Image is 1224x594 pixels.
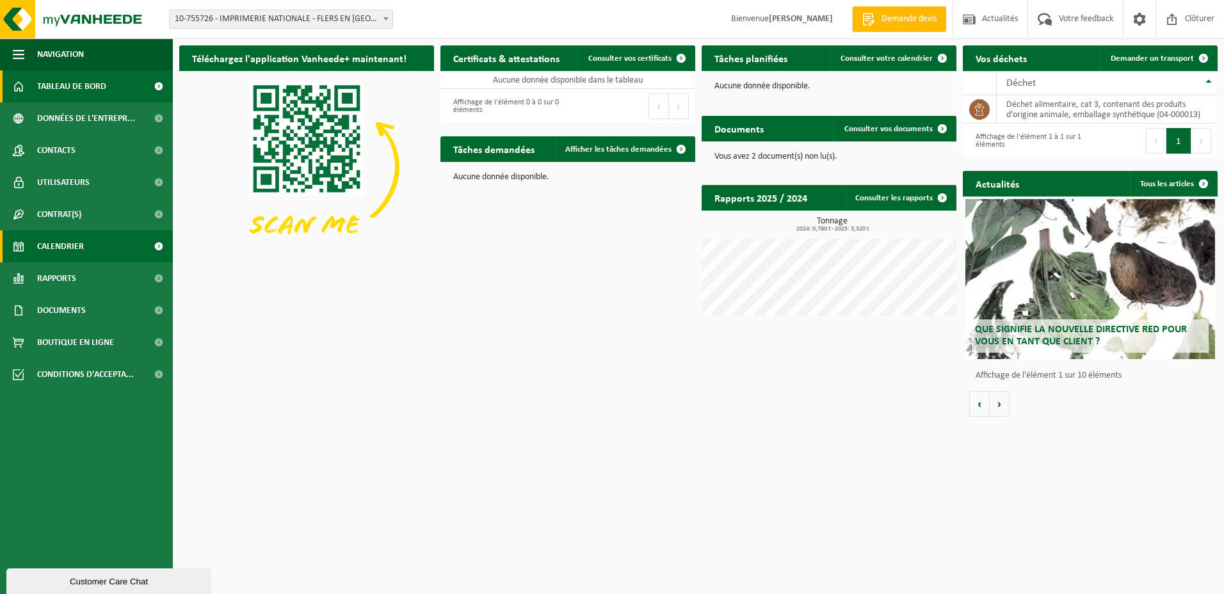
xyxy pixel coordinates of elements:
[975,325,1187,347] span: Que signifie la nouvelle directive RED pour vous en tant que client ?
[170,10,392,28] span: 10-755726 - IMPRIMERIE NATIONALE - FLERS EN ESCREBIEUX
[702,116,777,141] h2: Documents
[708,217,956,232] h3: Tonnage
[702,185,820,210] h2: Rapports 2025 / 2024
[588,54,672,63] span: Consulter vos certificats
[841,54,933,63] span: Consulter votre calendrier
[440,45,572,70] h2: Certificats & attestations
[37,262,76,294] span: Rapports
[844,125,933,133] span: Consulter vos documents
[1111,54,1194,63] span: Demander un transport
[878,13,940,26] span: Demande devis
[578,45,694,71] a: Consulter vos certificats
[834,116,955,141] a: Consulter vos documents
[440,136,547,161] h2: Tâches demandées
[969,127,1084,155] div: Affichage de l'élément 1 à 1 sur 1 éléments
[990,391,1010,417] button: Volgende
[1006,78,1036,88] span: Déchet
[1146,128,1166,154] button: Previous
[714,152,944,161] p: Vous avez 2 document(s) non lu(s).
[169,10,393,29] span: 10-755726 - IMPRIMERIE NATIONALE - FLERS EN ESCREBIEUX
[565,145,672,154] span: Afficher les tâches demandées
[37,102,135,134] span: Données de l'entrepr...
[37,198,81,230] span: Contrat(s)
[37,166,90,198] span: Utilisateurs
[1130,171,1216,197] a: Tous les articles
[997,95,1218,124] td: déchet alimentaire, cat 3, contenant des produits d'origine animale, emballage synthétique (04-00...
[702,45,800,70] h2: Tâches planifiées
[976,371,1211,380] p: Affichage de l'élément 1 sur 10 éléments
[648,93,669,119] button: Previous
[440,71,695,89] td: Aucune donnée disponible dans le tableau
[769,14,833,24] strong: [PERSON_NAME]
[714,82,944,91] p: Aucune donnée disponible.
[669,93,689,119] button: Next
[37,70,106,102] span: Tableau de bord
[969,391,990,417] button: Vorige
[845,185,955,211] a: Consulter les rapports
[453,173,682,182] p: Aucune donnée disponible.
[37,294,86,326] span: Documents
[965,199,1215,359] a: Que signifie la nouvelle directive RED pour vous en tant que client ?
[708,226,956,232] span: 2024: 0,780 t - 2025: 3,320 t
[6,566,214,594] iframe: chat widget
[963,45,1040,70] h2: Vos déchets
[37,230,84,262] span: Calendrier
[37,38,84,70] span: Navigation
[555,136,694,162] a: Afficher les tâches demandées
[179,45,419,70] h2: Téléchargez l'application Vanheede+ maintenant!
[447,92,561,120] div: Affichage de l'élément 0 à 0 sur 0 éléments
[963,171,1032,196] h2: Actualités
[1100,45,1216,71] a: Demander un transport
[37,358,134,390] span: Conditions d'accepta...
[1166,128,1191,154] button: 1
[1191,128,1211,154] button: Next
[179,71,434,262] img: Download de VHEPlus App
[37,326,114,358] span: Boutique en ligne
[37,134,76,166] span: Contacts
[852,6,946,32] a: Demande devis
[830,45,955,71] a: Consulter votre calendrier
